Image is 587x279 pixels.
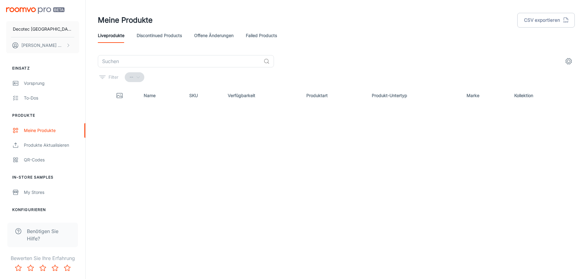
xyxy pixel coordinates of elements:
th: Marke [462,87,509,104]
button: Rate 4 star [49,262,61,274]
div: QR-Codes [24,156,79,163]
p: Bewerten Sie Ihre Erfahrung [5,254,80,262]
div: Vorsprung [24,80,79,87]
input: Suchen [98,55,261,67]
p: Decotec [GEOGRAPHIC_DATA] [13,26,72,32]
svg: Thumbnail [116,92,123,99]
div: Meine Produkte [24,127,79,134]
th: SKU [184,87,223,104]
button: [PERSON_NAME] Mattel [6,37,79,53]
button: Rate 2 star [24,262,37,274]
button: CSV exportieren [517,13,575,28]
button: Rate 3 star [37,262,49,274]
div: To-dos [24,95,79,101]
button: Decotec [GEOGRAPHIC_DATA] [6,21,79,37]
button: Rate 1 star [12,262,24,274]
th: Verfügbarkeit [223,87,301,104]
a: Liveprodukte [98,28,124,43]
th: Kollektion [509,87,575,104]
th: Produkt-Untertyp [367,87,462,104]
a: Failed Products [246,28,277,43]
a: Discontinued Products [137,28,182,43]
button: Rate 5 star [61,262,73,274]
p: [PERSON_NAME] Mattel [21,42,65,49]
th: Produktart [301,87,367,104]
a: offene Änderungen [194,28,234,43]
img: Roomvo PRO Beta [6,7,65,14]
h1: Meine Produkte [98,15,153,26]
div: My Stores [24,189,79,196]
th: Name [139,87,184,104]
span: Benötigen Sie Hilfe? [27,228,71,242]
button: settings [563,55,575,67]
div: Produkte aktualisieren [24,142,79,149]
